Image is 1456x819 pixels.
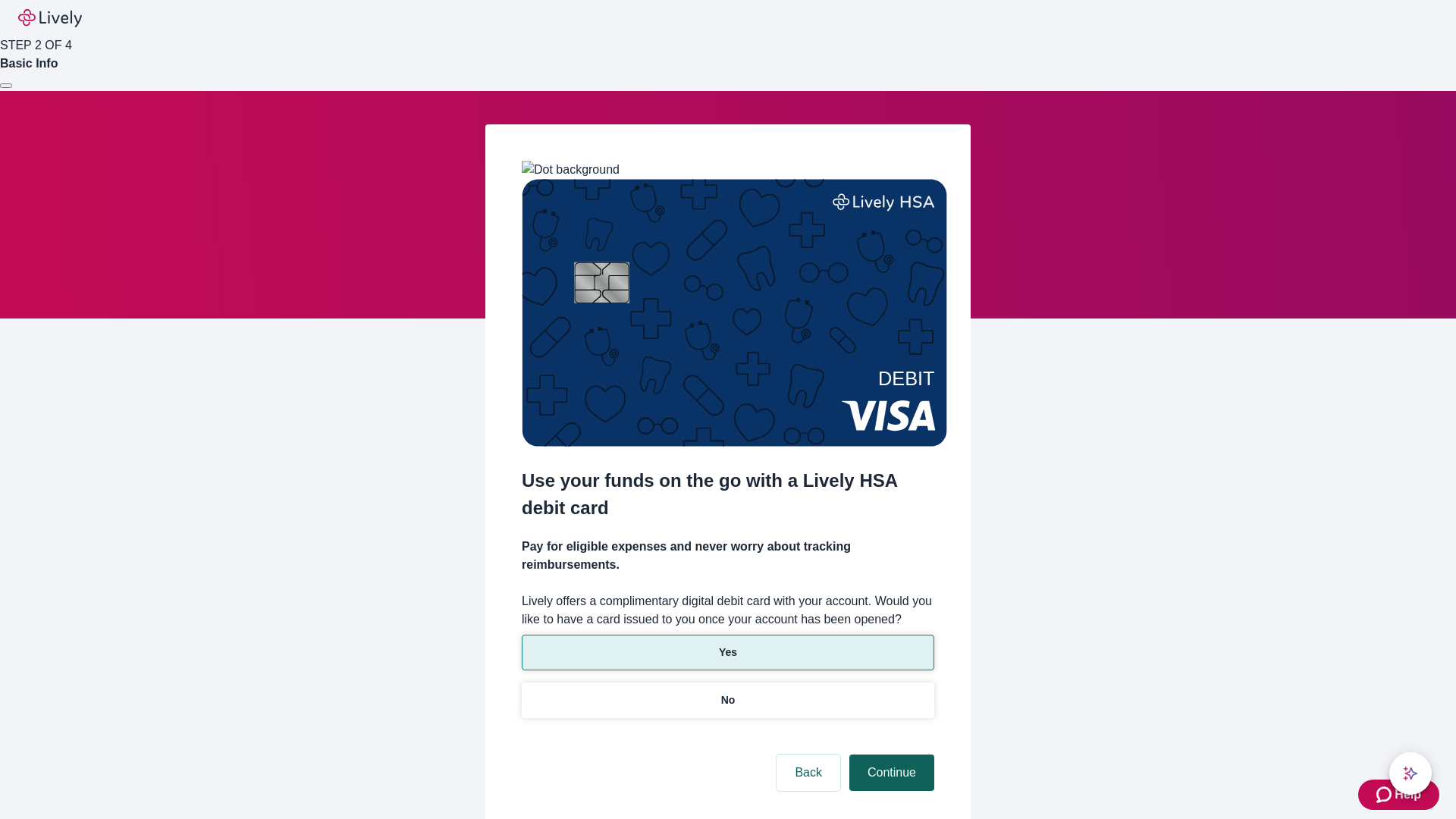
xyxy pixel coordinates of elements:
button: Continue [849,755,934,791]
span: Help [1395,786,1421,804]
button: chat [1389,752,1432,795]
button: No [522,682,934,718]
p: No [721,692,736,708]
h2: Use your funds on the go with a Lively HSA debit card [522,467,934,522]
img: Dot background [522,161,620,179]
p: Yes [719,645,737,661]
h4: Pay for eligible expenses and never worry about tracking reimbursements. [522,538,934,574]
button: Back [777,755,840,791]
svg: Zendesk support icon [1376,786,1395,804]
button: Zendesk support iconHelp [1358,780,1439,810]
svg: Lively AI Assistant [1403,766,1418,781]
label: Lively offers a complimentary digital debit card with your account. Would you like to have a card... [522,592,934,629]
img: Lively [18,9,82,27]
img: Debit card [522,179,947,447]
button: Yes [522,635,934,670]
